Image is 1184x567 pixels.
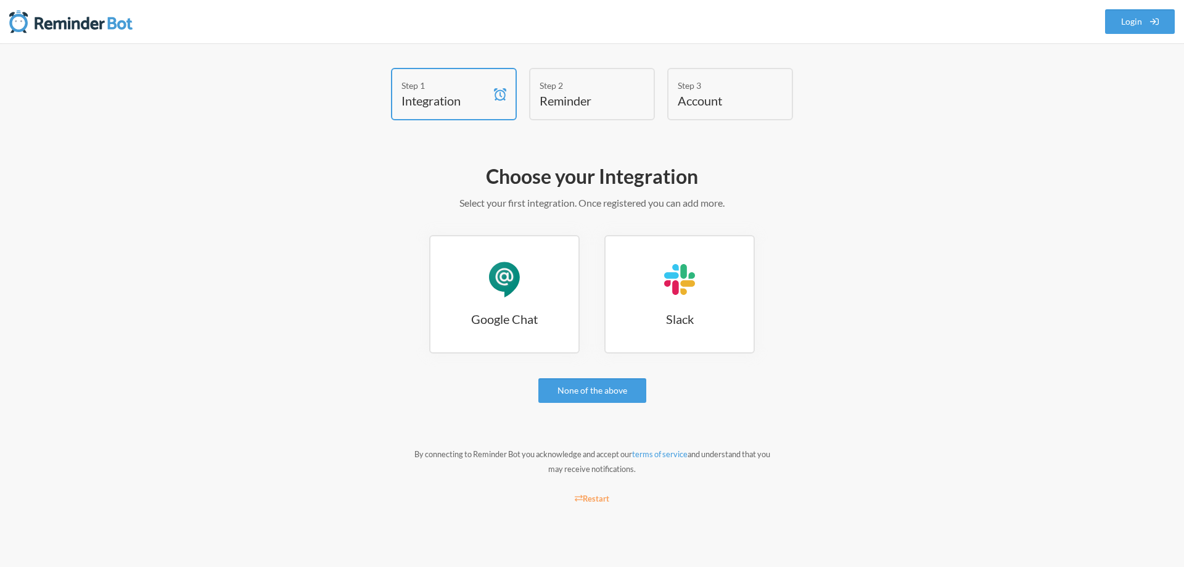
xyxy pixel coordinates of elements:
[234,163,950,189] h2: Choose your Integration
[632,449,688,459] a: terms of service
[9,9,133,34] img: Reminder Bot
[414,449,770,474] small: By connecting to Reminder Bot you acknowledge and accept our and understand that you may receive ...
[401,92,488,109] h4: Integration
[234,196,950,210] p: Select your first integration. Once registered you can add more.
[538,378,646,403] a: None of the above
[540,79,626,92] div: Step 2
[1105,9,1175,34] a: Login
[430,310,578,328] h3: Google Chat
[678,92,764,109] h4: Account
[606,310,754,328] h3: Slack
[540,92,626,109] h4: Reminder
[678,79,764,92] div: Step 3
[575,494,609,503] small: Restart
[401,79,488,92] div: Step 1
